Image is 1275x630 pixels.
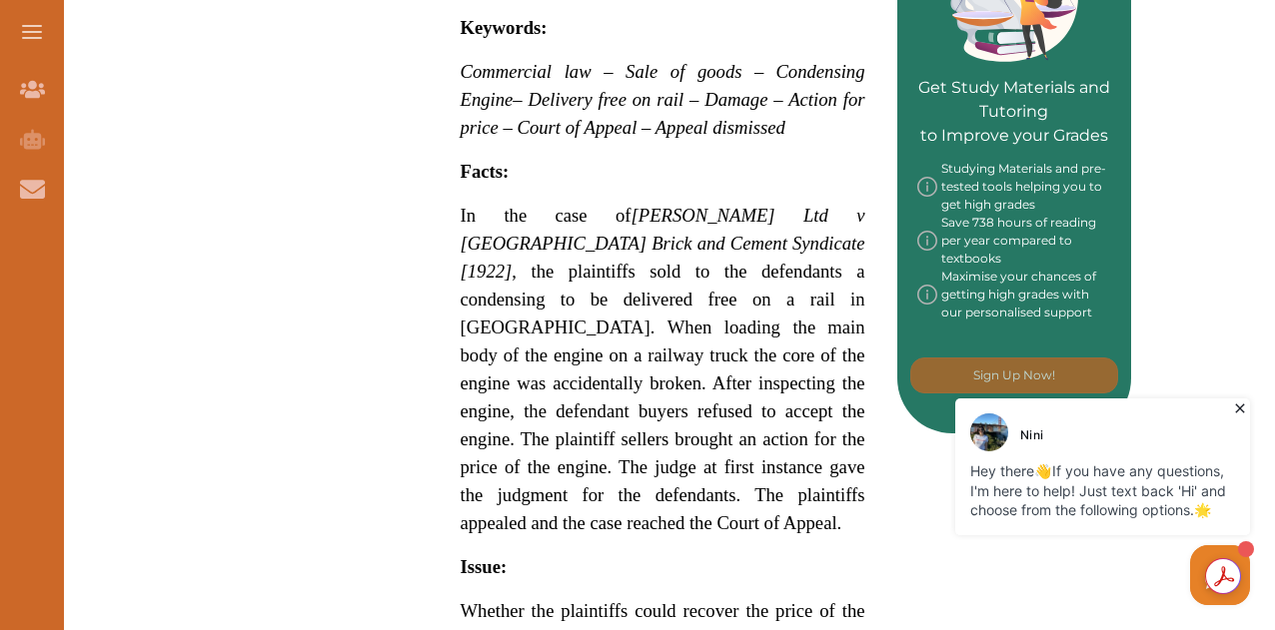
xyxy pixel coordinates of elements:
strong: Issue: [461,556,508,577]
img: info-img [917,160,937,214]
button: [object Object] [910,357,1118,393]
div: Save 738 hours of reading per year compared to textbooks [917,214,1112,268]
span: – Delivery free on rail – Damage – Action for price – Court of Appeal – Appeal dismissed [461,89,865,138]
div: Maximise your chances of getting high grades with our personalised support [917,268,1112,321]
span: Commercial law – Sale of goods – [461,61,764,82]
strong: Keywords: [461,17,548,38]
img: info-img [917,214,937,268]
p: Get Study Materials and Tutoring to Improve your Grades [917,20,1112,148]
iframe: HelpCrunch [795,393,1255,610]
strong: Facts: [461,161,510,182]
span: [PERSON_NAME] Ltd v [GEOGRAPHIC_DATA] Brick and Cement Syndicate [1922] [461,205,865,282]
img: info-img [917,268,937,321]
p: Sign Up Now! [973,366,1055,384]
div: Studying Materials and pre-tested tools helping you to get high grades [917,160,1112,214]
span: In the case of , the plaintiffs sold to the defendants a condensing to be delivered free on a rai... [461,205,865,337]
span: main body of the engine on a railway truck the core of the engine was accidentally broken. After ... [461,316,865,533]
